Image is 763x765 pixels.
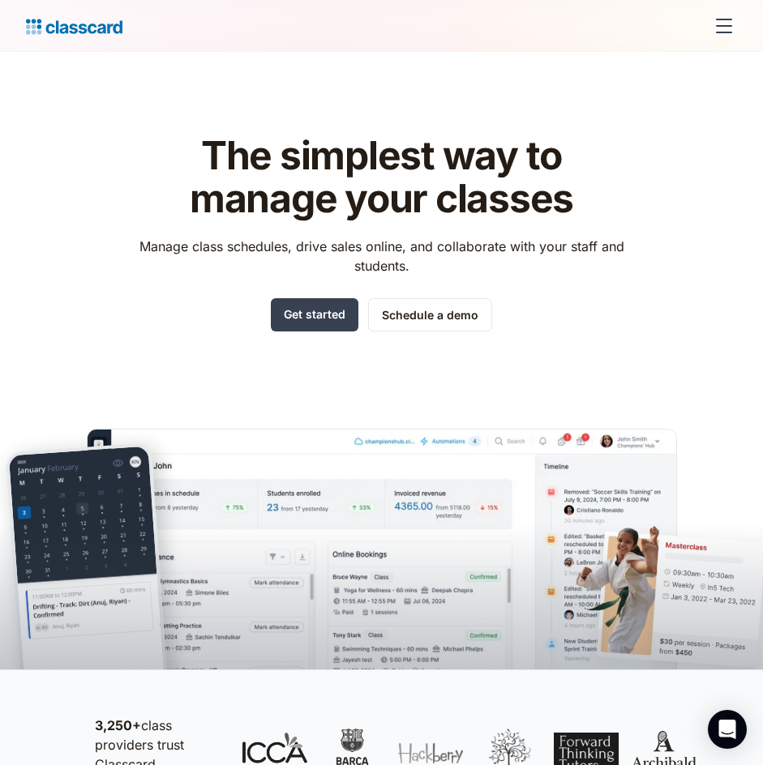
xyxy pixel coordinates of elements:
a: Schedule a demo [368,298,492,331]
a: home [26,15,122,37]
strong: 3,250+ [95,717,141,733]
a: Get started [271,298,358,331]
p: Manage class schedules, drive sales online, and collaborate with your staff and students. [124,237,639,276]
div: menu [705,6,737,45]
h1: The simplest way to manage your classes [124,135,639,220]
div: Open Intercom Messenger [708,710,747,749]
